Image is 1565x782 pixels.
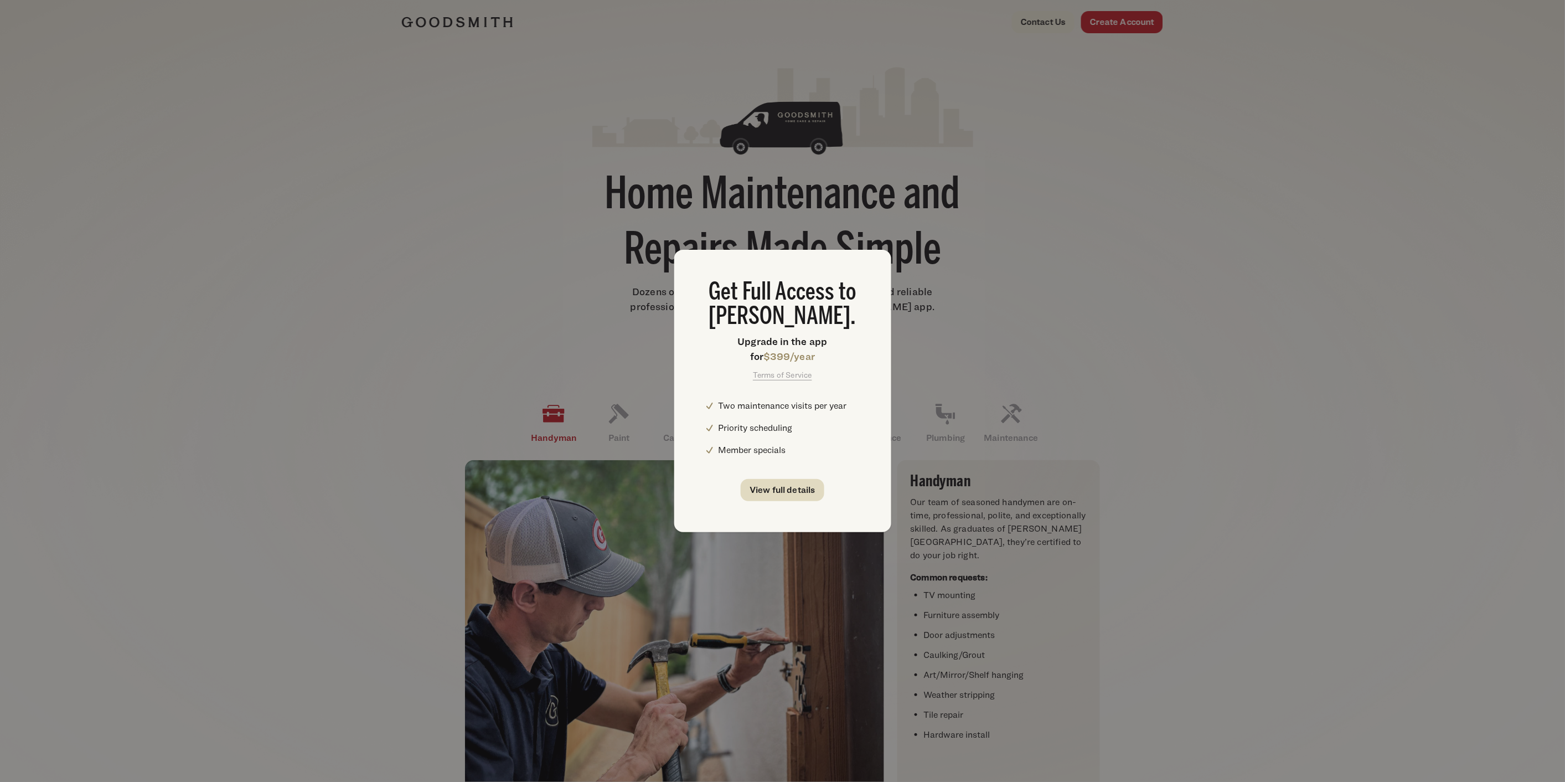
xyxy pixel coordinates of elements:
[705,334,860,364] h4: Upgrade in the app for
[741,479,824,501] a: View full details
[719,399,860,413] li: Two maintenance visits per year
[705,281,860,330] h2: Get Full Access to [PERSON_NAME].
[753,370,812,379] a: Terms of Service
[719,421,860,435] li: Priority scheduling
[719,444,860,457] li: Member specials
[763,351,815,362] span: $399/year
